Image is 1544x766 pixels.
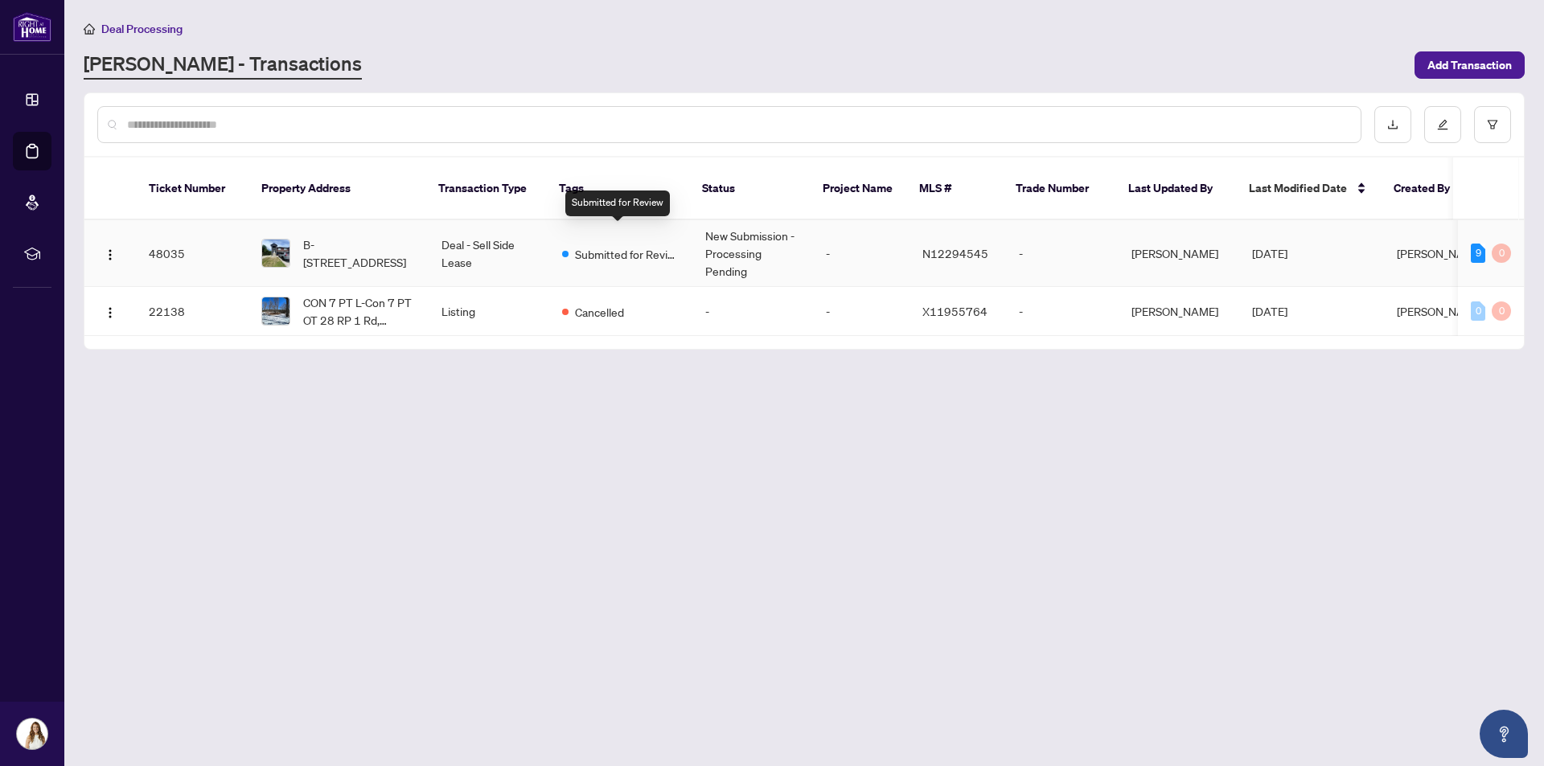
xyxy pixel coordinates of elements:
td: - [692,287,813,336]
span: Cancelled [575,303,624,321]
span: B-[STREET_ADDRESS] [303,236,416,271]
td: - [1006,220,1119,287]
button: Logo [97,240,123,266]
img: thumbnail-img [262,240,289,267]
button: filter [1474,106,1511,143]
span: Deal Processing [101,22,183,36]
img: Logo [104,306,117,319]
td: - [813,287,910,336]
th: Property Address [248,158,425,220]
th: Last Updated By [1115,158,1236,220]
span: [PERSON_NAME] [1397,246,1484,260]
td: 48035 [136,220,248,287]
td: New Submission - Processing Pending [692,220,813,287]
span: download [1387,119,1398,130]
button: Add Transaction [1415,51,1525,79]
span: [PERSON_NAME] [1397,304,1484,318]
span: X11955764 [922,304,988,318]
div: 0 [1492,244,1511,263]
span: filter [1487,119,1498,130]
td: 22138 [136,287,248,336]
th: Status [689,158,810,220]
span: N12294545 [922,246,988,260]
td: [PERSON_NAME] [1119,220,1239,287]
div: 0 [1492,301,1511,321]
img: Profile Icon [17,719,47,749]
th: Trade Number [1003,158,1115,220]
button: Logo [97,298,123,324]
td: Listing [429,287,549,336]
td: - [1006,287,1119,336]
th: Project Name [810,158,906,220]
span: edit [1437,119,1448,130]
td: - [813,220,910,287]
span: [DATE] [1252,246,1287,260]
th: Ticket Number [136,158,248,220]
span: [DATE] [1252,304,1287,318]
span: Submitted for Review [575,245,680,263]
span: Last Modified Date [1249,179,1347,197]
span: home [84,23,95,35]
button: download [1374,106,1411,143]
div: Submitted for Review [565,190,670,216]
button: edit [1424,106,1461,143]
th: Last Modified Date [1236,158,1381,220]
img: thumbnail-img [262,297,289,325]
img: logo [13,12,51,42]
a: [PERSON_NAME] - Transactions [84,51,362,80]
span: CON 7 PT L-Con 7 PT OT 28 RP 1 Rd, [PERSON_NAME] et al, [GEOGRAPHIC_DATA] K0M 2K0, [GEOGRAPHIC_DATA] [303,293,416,329]
td: Deal - Sell Side Lease [429,220,549,287]
button: Open asap [1480,710,1528,758]
th: Transaction Type [425,158,546,220]
div: 0 [1471,301,1485,321]
img: Logo [104,248,117,261]
th: Created By [1381,158,1477,220]
td: [PERSON_NAME] [1119,287,1239,336]
th: Tags [546,158,689,220]
span: Add Transaction [1427,52,1512,78]
div: 9 [1471,244,1485,263]
th: MLS # [906,158,1003,220]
